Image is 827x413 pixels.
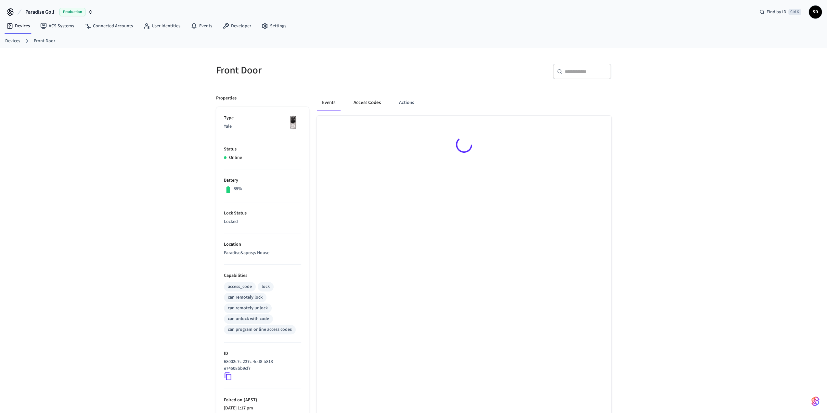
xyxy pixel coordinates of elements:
img: Yale Assure Touchscreen Wifi Smart Lock, Satin Nickel, Front [285,115,301,131]
div: can program online access codes [228,326,292,333]
div: lock [262,283,270,290]
p: Yale [224,123,301,130]
p: Locked [224,218,301,225]
div: can remotely unlock [228,305,268,312]
p: Properties [216,95,237,102]
a: ACS Systems [35,20,79,32]
p: Type [224,115,301,122]
p: Paradise&apos;s House [224,250,301,256]
a: Devices [1,20,35,32]
p: Paired on [224,397,301,404]
p: Lock Status [224,210,301,217]
a: User Identities [138,20,186,32]
a: Devices [5,38,20,45]
h5: Front Door [216,64,410,77]
p: Status [224,146,301,153]
span: Find by ID [767,9,786,15]
div: ant example [317,95,611,110]
p: [DATE] 1:17 pm [224,405,301,412]
a: Developer [217,20,256,32]
p: Capabilities [224,272,301,279]
a: Front Door [34,38,55,45]
p: ID [224,350,301,357]
span: ( AEST ) [242,397,257,403]
span: Production [59,8,85,16]
a: Connected Accounts [79,20,138,32]
p: 68002c7c-237c-4ed8-b813-e74508bb9cf7 [224,358,299,372]
div: can remotely lock [228,294,263,301]
img: SeamLogoGradient.69752ec5.svg [811,396,819,407]
button: Access Codes [348,95,386,110]
p: Battery [224,177,301,184]
a: Events [186,20,217,32]
button: SD [809,6,822,19]
span: Paradise Golf [25,8,54,16]
div: access_code [228,283,252,290]
p: Location [224,241,301,248]
a: Settings [256,20,291,32]
div: can unlock with code [228,316,269,322]
div: Find by IDCtrl K [754,6,806,18]
span: SD [809,6,821,18]
p: Online [229,154,242,161]
button: Actions [394,95,419,110]
span: Ctrl K [788,9,801,15]
p: 89% [234,186,242,192]
button: Events [317,95,341,110]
